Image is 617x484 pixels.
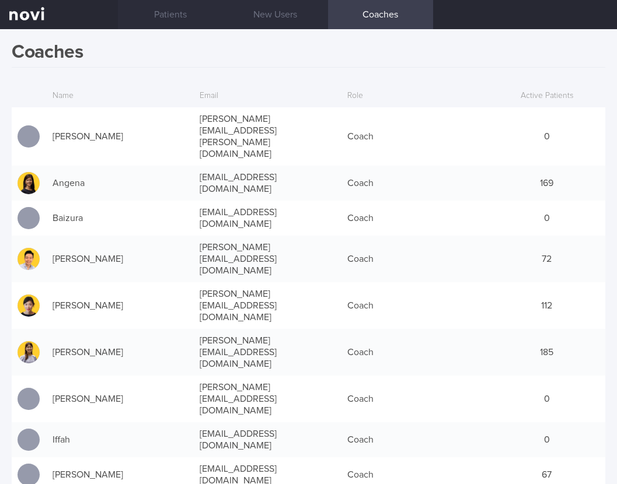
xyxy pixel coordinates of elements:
div: [PERSON_NAME][EMAIL_ADDRESS][DOMAIN_NAME] [194,236,341,282]
div: [PERSON_NAME][EMAIL_ADDRESS][DOMAIN_NAME] [194,376,341,422]
div: Coach [341,341,489,364]
div: [PERSON_NAME] [47,341,194,364]
div: [PERSON_NAME][EMAIL_ADDRESS][PERSON_NAME][DOMAIN_NAME] [194,107,341,166]
div: 0 [489,387,605,411]
div: 0 [489,206,605,230]
div: Baizura [47,206,194,230]
div: Coach [341,171,489,195]
div: Iffah [47,428,194,451]
div: Email [194,85,341,107]
div: [EMAIL_ADDRESS][DOMAIN_NAME] [194,201,341,236]
div: Coach [341,125,489,148]
div: [EMAIL_ADDRESS][DOMAIN_NAME] [194,166,341,201]
div: [PERSON_NAME] [47,247,194,271]
div: 169 [489,171,605,195]
h1: Coaches [12,41,605,68]
div: 72 [489,247,605,271]
div: Coach [341,206,489,230]
div: [PERSON_NAME][EMAIL_ADDRESS][DOMAIN_NAME] [194,329,341,376]
div: [PERSON_NAME] [47,125,194,148]
div: 185 [489,341,605,364]
div: [PERSON_NAME] [47,387,194,411]
div: [PERSON_NAME] [47,294,194,317]
div: Angena [47,171,194,195]
div: Coach [341,247,489,271]
div: [PERSON_NAME][EMAIL_ADDRESS][DOMAIN_NAME] [194,282,341,329]
div: 112 [489,294,605,317]
div: Coach [341,428,489,451]
div: [EMAIL_ADDRESS][DOMAIN_NAME] [194,422,341,457]
div: Name [47,85,194,107]
div: Coach [341,294,489,317]
div: Active Patients [489,85,605,107]
div: Role [341,85,489,107]
div: 0 [489,428,605,451]
div: 0 [489,125,605,148]
div: Coach [341,387,489,411]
